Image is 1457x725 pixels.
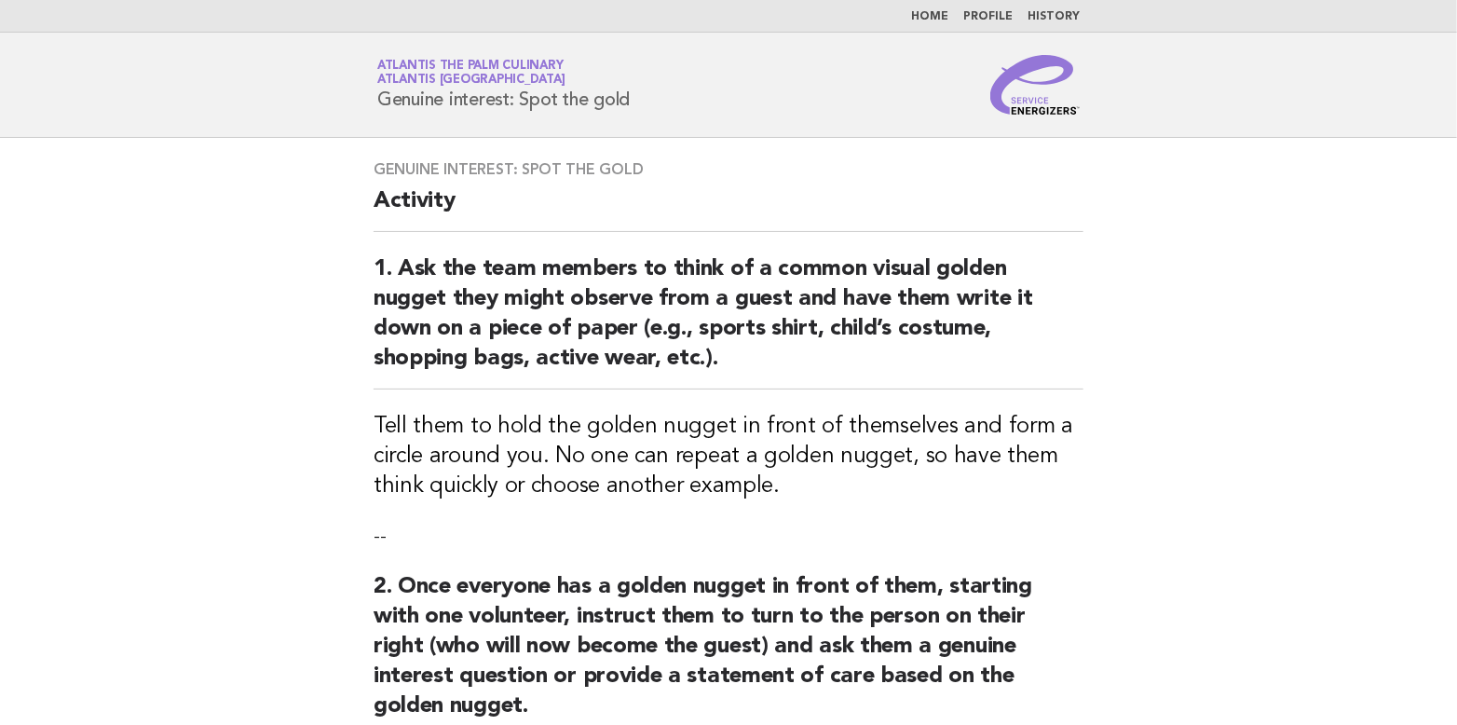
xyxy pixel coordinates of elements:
[963,11,1013,22] a: Profile
[990,55,1080,115] img: Service Energizers
[374,160,1083,179] h3: Genuine interest: Spot the gold
[374,524,1083,550] p: --
[374,254,1083,390] h2: 1. Ask the team members to think of a common visual golden nugget they might observe from a guest...
[374,412,1083,501] h3: Tell them to hold the golden nugget in front of themselves and form a circle around you. No one c...
[374,186,1083,232] h2: Activity
[911,11,948,22] a: Home
[377,61,630,109] h1: Genuine interest: Spot the gold
[1028,11,1080,22] a: History
[377,60,565,86] a: Atlantis The Palm CulinaryAtlantis [GEOGRAPHIC_DATA]
[377,75,565,87] span: Atlantis [GEOGRAPHIC_DATA]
